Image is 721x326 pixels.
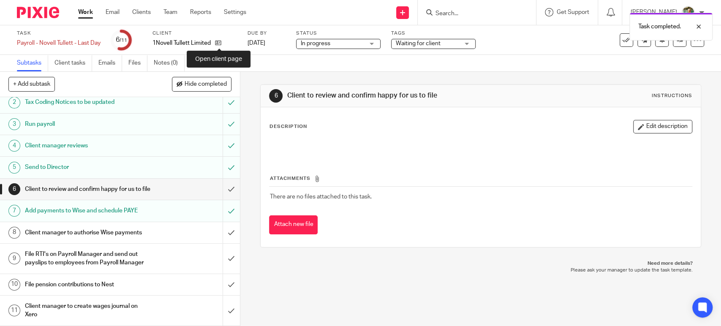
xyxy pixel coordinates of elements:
p: Description [269,123,307,130]
a: Reports [190,8,211,16]
span: [DATE] [248,40,265,46]
label: Status [296,30,381,37]
img: Photo2.jpg [681,6,695,19]
h1: Client manager to authorise Wise payments [25,226,151,239]
button: Attach new file [269,215,318,234]
a: Email [106,8,120,16]
a: Emails [98,55,122,71]
h1: File pension contributions to Nest [25,278,151,291]
button: Hide completed [172,77,231,91]
div: 6 [8,183,20,195]
span: Hide completed [185,81,227,88]
div: 3 [8,118,20,130]
button: + Add subtask [8,77,55,91]
a: Audit logs [191,55,223,71]
h1: Client to review and confirm happy for us to file [287,91,499,100]
a: Settings [224,8,246,16]
label: Client [152,30,237,37]
span: In progress [301,41,330,46]
small: /11 [120,38,127,43]
div: 10 [8,279,20,291]
a: Subtasks [17,55,48,71]
h1: Tax Coding Notices to be updated [25,96,151,109]
div: 5 [8,162,20,174]
h1: Send to Director [25,161,151,174]
div: 11 [8,304,20,316]
div: 8 [8,227,20,239]
a: Clients [132,8,151,16]
h1: File RTI's on Payroll Manager and send out payslips to employees from Payroll Manager [25,248,151,269]
div: 7 [8,205,20,217]
a: Team [163,8,177,16]
p: Need more details? [269,260,692,267]
button: Edit description [633,120,692,133]
div: 9 [8,253,20,264]
p: Task completed. [638,22,681,31]
span: Attachments [269,176,310,181]
h1: Client manager to create wages journal on Xero [25,300,151,321]
a: Notes (0) [154,55,185,71]
h1: Client to review and confirm happy for us to file [25,183,151,196]
img: Pixie [17,7,59,18]
span: Waiting for client [396,41,441,46]
p: 1Novell Tullett Limited [152,39,211,47]
div: 6 [116,35,127,45]
div: Payroll - Novell Tullett - Last Day [17,39,101,47]
p: Please ask your manager to update the task template. [269,267,692,274]
label: Due by [248,30,286,37]
div: 6 [269,89,283,103]
span: There are no files attached to this task. [269,194,371,200]
h1: Run payroll [25,118,151,130]
a: Client tasks [54,55,92,71]
div: 2 [8,97,20,109]
a: Work [78,8,93,16]
div: Instructions [652,92,692,99]
h1: Client manager reviews [25,139,151,152]
div: 4 [8,140,20,152]
a: Files [128,55,147,71]
label: Task [17,30,101,37]
h1: Add payments to Wise and schedule PAYE [25,204,151,217]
